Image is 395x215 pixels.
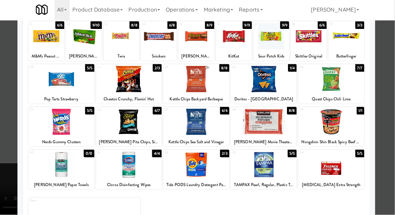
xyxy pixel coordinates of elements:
div: [PERSON_NAME] Movie Theater Butter Popcorn [232,138,298,147]
div: [PERSON_NAME] Pita Chips, Simply Naked [99,138,162,147]
div: 1/4 [289,65,297,73]
div: M&M's Peanut Chocolate [32,53,65,62]
div: 158/9[PERSON_NAME] Milk Chocolate Peanut Butter [180,23,215,62]
div: 11 [32,23,48,29]
div: Kettle Chips Sea Salt and Vinegar [166,138,229,147]
div: Nongshim Shin Black Spicy Beef & Bone Broth [300,138,363,147]
div: Skittles Original [291,53,327,62]
div: 8/8 [288,108,297,115]
div: 25 [32,108,63,114]
div: KitKat [217,53,253,62]
div: 212/3Cheetos Crunchy, Flamin' Hot [98,65,163,104]
div: 22 [166,65,197,71]
div: Quest Chips Chili Lime [300,96,363,104]
img: Micromart [38,5,50,17]
div: 23 [233,65,265,71]
div: 8/9 [206,23,215,30]
div: 345/5[MEDICAL_DATA] Extra Strength [299,150,364,189]
div: 15 [181,23,197,29]
div: Kettle Chips Backyard Barbeque [165,96,230,104]
div: 300/0[PERSON_NAME] Paper Towels [31,150,96,189]
div: 18 [293,23,309,29]
div: Doritos - [GEOGRAPHIC_DATA] [232,96,298,104]
div: Cheetos Crunchy, Flamin' Hot [99,96,162,104]
div: 276/6Kettle Chips Sea Salt and Vinegar [165,108,230,147]
div: [PERSON_NAME] Pita Chips, Simply Naked [98,138,163,147]
div: 19 [330,23,346,29]
div: 26 [99,108,130,114]
div: [PERSON_NAME] Milk Chocolate Peanut Butter [181,53,214,62]
div: 12 [69,23,86,29]
div: 314/4Clorox Disinfecting Wipes [98,150,163,189]
div: Clorox Disinfecting Wipes [98,181,163,189]
div: 8/8 [220,65,230,73]
div: [PERSON_NAME] Milk Chocolate Peanut Butter [180,53,215,62]
div: 288/8[PERSON_NAME] Movie Theater Butter Popcorn [232,108,298,147]
div: Nongshim Shin Black Spicy Beef & Bone Broth [299,138,364,147]
div: [PERSON_NAME] Movie Theater Butter Popcorn [233,138,297,147]
div: 291/1Nongshim Shin Black Spicy Beef & Bone Broth [299,108,364,147]
div: M&M's Peanut Chocolate [31,53,66,62]
div: TAMPAX Pearl, Regular, Plastic Tampons, Unscented [233,181,297,189]
div: 30 [32,150,63,156]
div: [PERSON_NAME] Paper Towels [32,181,95,189]
div: 146/8Snickers [142,23,178,62]
div: Twix [105,53,141,62]
div: Twix [106,53,140,62]
div: 34 [300,150,331,156]
div: 6/7 [154,108,163,115]
div: 9/9 [244,23,252,30]
div: 231/4Doritos - [GEOGRAPHIC_DATA] [232,65,298,104]
div: Extra [32,198,86,204]
div: 6/6 [318,23,327,30]
div: Kettle Chips Backyard Barbeque [166,96,229,104]
div: 255/5Nerds Gummy Clusters [31,108,96,147]
div: 2/3 [221,150,230,158]
div: 21 [99,65,130,71]
div: Clorox Disinfecting Wipes [99,181,162,189]
div: Nerds Gummy Clusters [32,138,95,147]
div: 13 [107,23,123,29]
div: 6/8 [169,23,178,30]
div: Nerds Gummy Clusters [31,138,96,147]
div: 179/9Sour Patch Kids [254,23,290,62]
div: Sour Patch Kids [255,53,289,62]
div: Snickers [143,53,177,62]
div: 335/5TAMPAX Pearl, Regular, Plastic Tampons, Unscented [232,150,298,189]
div: 193/3Butterfinger [329,23,364,62]
div: 16 [218,23,235,29]
div: [MEDICAL_DATA] Extra Strength [300,181,363,189]
div: 17 [256,23,272,29]
div: [PERSON_NAME] Paper Towels [31,181,96,189]
div: Sour Patch Kids [254,53,290,62]
div: 5/5 [87,65,96,73]
div: 169/9KitKat [217,23,253,62]
div: Cheetos Crunchy, Flamin' Hot [98,96,163,104]
div: 116/6M&M's Peanut Chocolate [31,23,66,62]
div: 8/8 [131,23,141,30]
div: Skittles Original [292,53,326,62]
div: Quest Chips Chili Lime [299,96,364,104]
div: 5/5 [288,150,297,158]
div: [PERSON_NAME] and [PERSON_NAME] Original [68,53,104,62]
div: 186/6Skittles Original [291,23,327,62]
div: 27 [166,108,197,114]
div: 266/7[PERSON_NAME] Pita Chips, Simply Naked [98,108,163,147]
div: 24 [300,65,331,71]
div: 3/3 [356,23,364,30]
div: Butterfinger [330,53,363,62]
div: [MEDICAL_DATA] Extra Strength [299,181,364,189]
div: 14 [144,23,160,29]
div: 0/0 [86,150,96,158]
div: Doritos - [GEOGRAPHIC_DATA] [233,96,297,104]
div: Kettle Chips Sea Salt and Vinegar [165,138,230,147]
div: KitKat [218,53,252,62]
div: 4/4 [154,150,163,158]
div: 322/3Tide PODS Laundry Detergent Packs, Original Scent, 16 Count [165,150,230,189]
div: 32 [166,150,197,156]
div: 29 [300,108,331,114]
div: 2/3 [154,65,163,73]
div: 129/10[PERSON_NAME] and [PERSON_NAME] Original [68,23,104,62]
div: 9/10 [92,23,103,30]
div: TAMPAX Pearl, Regular, Plastic Tampons, Unscented [232,181,298,189]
